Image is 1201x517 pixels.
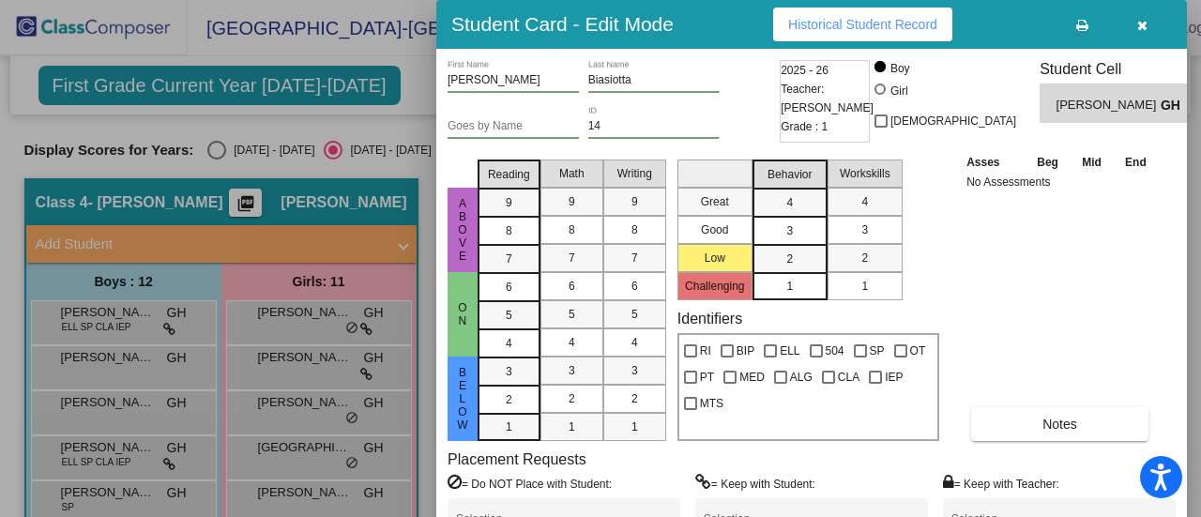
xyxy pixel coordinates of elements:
td: No Assessments [962,173,1159,191]
h3: Student Card - Edit Mode [451,12,674,36]
span: 5 [569,306,575,323]
span: IEP [885,366,903,388]
label: Placement Requests [448,450,586,468]
span: 504 [826,340,844,362]
span: BIP [737,340,754,362]
span: Writing [617,165,652,182]
span: 1 [506,418,512,435]
span: 4 [631,334,638,351]
span: 9 [506,194,512,211]
th: Asses [962,152,1025,173]
span: On [454,301,471,327]
span: 1 [786,278,793,295]
div: Boy [889,60,910,77]
span: Historical Student Record [788,17,937,32]
span: Below [454,366,471,432]
span: Notes [1042,417,1077,432]
span: 3 [786,222,793,239]
span: OT [910,340,926,362]
span: Behavior [768,166,812,183]
span: RI [700,340,711,362]
span: 3 [631,362,638,379]
span: 2025 - 26 [781,61,829,80]
span: 8 [569,221,575,238]
span: Workskills [840,165,890,182]
span: 7 [631,250,638,266]
span: GH [1161,96,1187,115]
span: MED [739,366,765,388]
th: End [1113,152,1158,173]
span: 2 [569,390,575,407]
span: Reading [488,166,530,183]
span: 6 [631,278,638,295]
span: CLA [838,366,859,388]
label: = Keep with Teacher: [943,474,1059,493]
label: = Keep with Student: [695,474,815,493]
span: 3 [506,363,512,380]
button: Notes [971,407,1148,441]
th: Beg [1025,152,1070,173]
span: 4 [786,194,793,211]
span: 4 [569,334,575,351]
span: Grade : 1 [781,117,828,136]
span: 5 [631,306,638,323]
span: ELL [780,340,799,362]
span: 2 [786,251,793,267]
span: 9 [631,193,638,210]
span: 6 [569,278,575,295]
span: 1 [861,278,868,295]
span: 6 [506,279,512,296]
span: SP [870,340,885,362]
span: 2 [506,391,512,408]
span: Teacher: [PERSON_NAME] [781,80,874,117]
span: 2 [861,250,868,266]
span: Math [559,165,585,182]
span: 3 [861,221,868,238]
span: 4 [861,193,868,210]
span: 4 [506,335,512,352]
div: Girl [889,83,908,99]
button: Historical Student Record [773,8,952,41]
span: 7 [569,250,575,266]
span: Above [454,197,471,263]
span: PT [700,366,714,388]
span: 3 [569,362,575,379]
span: 5 [506,307,512,324]
span: 2 [631,390,638,407]
input: Enter ID [588,120,720,133]
span: 8 [506,222,512,239]
span: MTS [700,392,723,415]
span: 8 [631,221,638,238]
span: ALG [790,366,813,388]
span: 9 [569,193,575,210]
input: goes by name [448,120,579,133]
label: Identifiers [677,310,742,327]
label: = Do NOT Place with Student: [448,474,612,493]
span: [DEMOGRAPHIC_DATA] [890,110,1016,132]
th: Mid [1071,152,1113,173]
span: [PERSON_NAME] [1057,96,1161,115]
span: 1 [631,418,638,435]
span: 7 [506,251,512,267]
span: 1 [569,418,575,435]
